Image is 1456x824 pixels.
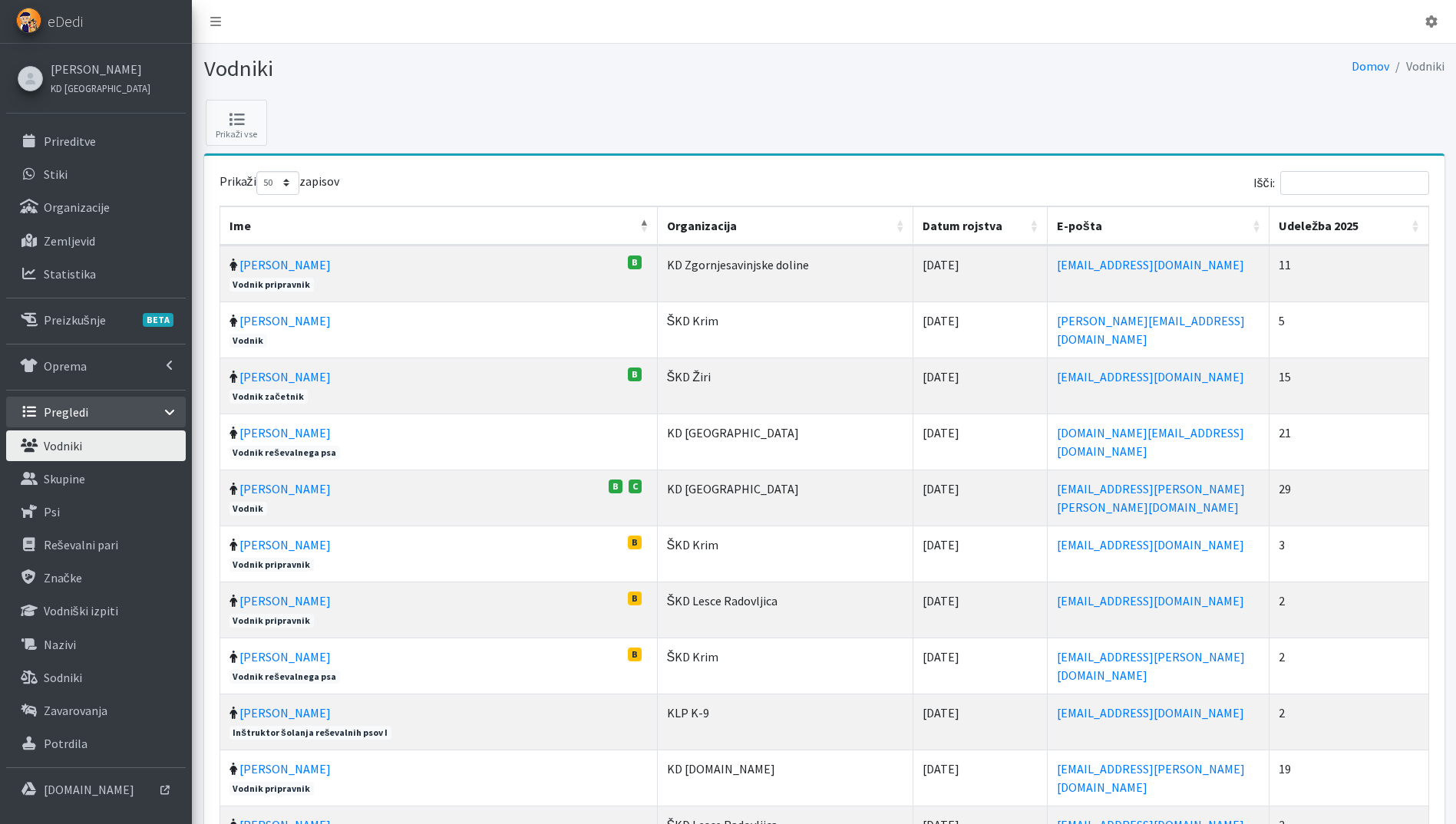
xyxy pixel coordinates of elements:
p: Zemljevid [44,233,95,249]
a: [EMAIL_ADDRESS][DOMAIN_NAME] [1057,257,1244,272]
input: Išči: [1280,171,1429,195]
p: Vodniški izpiti [44,603,118,618]
a: Značke [6,562,186,593]
p: Oprema [44,358,87,374]
p: Nazivi [44,637,76,652]
td: ŠKD Krim [658,302,914,358]
td: [DATE] [913,526,1048,582]
p: Preizkušnje [44,312,106,328]
span: Vodnik reševalnega psa [229,446,340,460]
p: [DOMAIN_NAME] [44,782,134,797]
a: [EMAIL_ADDRESS][PERSON_NAME][DOMAIN_NAME] [1057,649,1245,683]
a: Organizacije [6,192,186,222]
p: Zavarovanja [44,703,107,718]
a: Potrdila [6,728,186,759]
th: Organizacija: vključite za naraščujoči sort [658,206,914,246]
a: [PERSON_NAME] [239,537,331,552]
td: KD [GEOGRAPHIC_DATA] [658,414,914,470]
p: Sodniki [44,670,82,685]
span: Inštruktor šolanja reševalnih psov I [229,726,392,740]
a: Sodniki [6,662,186,693]
label: Išči: [1253,171,1429,195]
p: Organizacije [44,199,110,215]
td: ŠKD Krim [658,526,914,582]
td: ŠKD Lesce Radovljica [658,582,914,638]
li: Vodniki [1389,55,1444,77]
span: B [628,648,642,661]
a: Zemljevid [6,226,186,256]
a: [PERSON_NAME] [239,369,331,384]
small: KD [GEOGRAPHIC_DATA] [51,82,150,94]
td: [DATE] [913,302,1048,358]
a: [PERSON_NAME] [51,60,150,78]
span: Vodnik pripravnik [229,782,315,796]
p: Vodniki [44,438,82,453]
a: [PERSON_NAME][EMAIL_ADDRESS][DOMAIN_NAME] [1057,313,1245,347]
a: [PERSON_NAME] [239,761,331,776]
span: B [628,368,642,381]
span: eDedi [48,10,83,33]
a: [PERSON_NAME] [239,593,331,608]
td: 15 [1269,358,1428,414]
a: [EMAIL_ADDRESS][DOMAIN_NAME] [1057,705,1244,720]
a: Oprema [6,351,186,381]
h1: Vodniki [204,55,819,82]
th: Ime: vključite za padajoči sort [220,206,658,246]
td: 5 [1269,302,1428,358]
td: ŠKD Krim [658,638,914,694]
td: KD [DOMAIN_NAME] [658,750,914,806]
a: [PERSON_NAME] [239,313,331,328]
a: Pregledi [6,397,186,427]
td: [DATE] [913,582,1048,638]
td: KD [GEOGRAPHIC_DATA] [658,470,914,526]
td: [DATE] [913,358,1048,414]
p: Potrdila [44,736,87,751]
td: 2 [1269,694,1428,750]
a: [PERSON_NAME] [239,257,331,272]
td: 2 [1269,582,1428,638]
td: ŠKD Žiri [658,358,914,414]
p: Značke [44,570,82,585]
p: Statistika [44,266,96,282]
p: Reševalni pari [44,537,118,552]
a: KD [GEOGRAPHIC_DATA] [51,78,150,97]
span: Vodnik [229,334,268,348]
a: Zavarovanja [6,695,186,726]
a: [EMAIL_ADDRESS][DOMAIN_NAME] [1057,537,1244,552]
td: 21 [1269,414,1428,470]
a: [PERSON_NAME] [239,649,331,664]
a: [PERSON_NAME] [239,425,331,440]
p: Stiki [44,166,68,182]
th: Datum rojstva: vključite za naraščujoči sort [913,206,1048,246]
a: [EMAIL_ADDRESS][DOMAIN_NAME] [1057,369,1244,384]
span: BETA [143,313,173,327]
span: C [629,480,642,493]
p: Psi [44,504,60,519]
span: Vodnik pripravnik [229,278,315,292]
td: [DATE] [913,246,1048,302]
a: [PERSON_NAME] [239,481,331,496]
td: [DATE] [913,694,1048,750]
a: Stiki [6,159,186,190]
span: B [628,255,642,269]
p: Pregledi [44,404,88,420]
a: Skupine [6,463,186,494]
td: [DATE] [913,638,1048,694]
th: Udeležba 2025: vključite za naraščujoči sort [1269,206,1428,246]
a: [EMAIL_ADDRESS][PERSON_NAME][DOMAIN_NAME] [1057,761,1245,795]
a: [DOMAIN_NAME] [6,774,186,805]
th: E-pošta: vključite za naraščujoči sort [1048,206,1270,246]
a: PreizkušnjeBETA [6,305,186,335]
td: 19 [1269,750,1428,806]
img: eDedi [16,8,41,33]
td: KD Zgornjesavinjske doline [658,246,914,302]
span: Vodnik reševalnega psa [229,670,340,684]
label: Prikaži zapisov [220,171,339,195]
span: B [628,536,642,549]
td: [DATE] [913,414,1048,470]
td: 11 [1269,246,1428,302]
span: B [628,592,642,605]
a: Domov [1352,58,1389,74]
td: [DATE] [913,470,1048,526]
td: 2 [1269,638,1428,694]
